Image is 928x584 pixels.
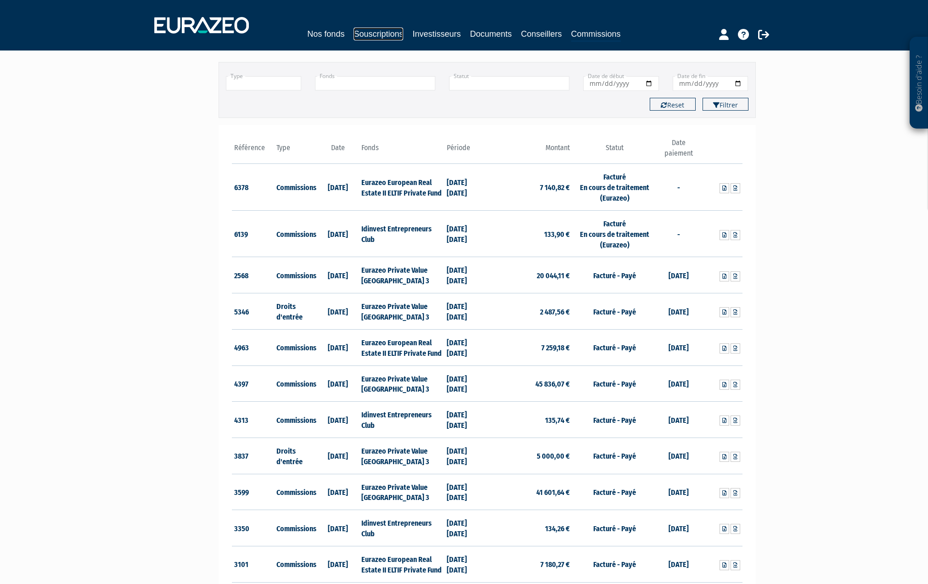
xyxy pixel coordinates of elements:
td: [DATE] [657,474,700,510]
td: 3599 [232,474,275,510]
button: Reset [650,98,696,111]
td: 4313 [232,402,275,438]
a: Investisseurs [412,28,461,40]
td: Commissions [274,474,317,510]
td: [DATE] [657,510,700,546]
td: 2 487,56 € [487,293,572,330]
th: Période [444,138,487,164]
td: [DATE] [317,164,360,211]
td: Facturé - Payé [572,546,657,582]
td: [DATE] [657,438,700,474]
td: Eurazeo Private Value [GEOGRAPHIC_DATA] 3 [359,474,444,510]
td: [DATE] [DATE] [444,329,487,365]
a: Souscriptions [354,28,403,40]
td: Commissions [274,210,317,257]
td: [DATE] [657,293,700,330]
td: Commissions [274,510,317,546]
td: [DATE] [317,257,360,293]
td: Facturé - Payé [572,329,657,365]
th: Montant [487,138,572,164]
td: 4397 [232,365,275,402]
a: Documents [470,28,512,40]
th: Type [274,138,317,164]
td: 6139 [232,210,275,257]
td: [DATE] [DATE] [444,164,487,211]
td: [DATE] [657,365,700,402]
th: Référence [232,138,275,164]
td: 134,26 € [487,510,572,546]
button: Filtrer [703,98,748,111]
td: [DATE] [317,402,360,438]
td: 3350 [232,510,275,546]
td: 2568 [232,257,275,293]
td: 133,90 € [487,210,572,257]
td: Commissions [274,329,317,365]
td: Facturé - Payé [572,438,657,474]
td: Commissions [274,402,317,438]
td: 5346 [232,293,275,330]
td: 45 836,07 € [487,365,572,402]
td: 3837 [232,438,275,474]
td: Droits d'entrée [274,293,317,330]
th: Date paiement [657,138,700,164]
td: [DATE] [317,438,360,474]
td: [DATE] [DATE] [444,510,487,546]
td: [DATE] [317,329,360,365]
td: [DATE] [DATE] [444,210,487,257]
td: [DATE] [657,402,700,438]
td: Facturé - Payé [572,402,657,438]
td: Facturé - Payé [572,293,657,330]
td: Eurazeo Private Value [GEOGRAPHIC_DATA] 3 [359,438,444,474]
td: [DATE] [317,293,360,330]
td: 6378 [232,164,275,211]
td: 7 259,18 € [487,329,572,365]
td: - [657,164,700,211]
td: [DATE] [317,546,360,582]
td: Commissions [274,365,317,402]
td: [DATE] [317,210,360,257]
img: 1732889491-logotype_eurazeo_blanc_rvb.png [154,17,249,34]
td: [DATE] [317,365,360,402]
a: Conseillers [521,28,562,40]
td: Commissions [274,164,317,211]
td: Facturé - Payé [572,257,657,293]
td: [DATE] [657,546,700,582]
td: - [657,210,700,257]
a: Commissions [571,28,621,42]
td: Facturé - Payé [572,474,657,510]
a: Nos fonds [307,28,344,40]
td: Idinvest Entrepreneurs Club [359,510,444,546]
td: Eurazeo European Real Estate II ELTIF Private Fund [359,329,444,365]
td: [DATE] [DATE] [444,402,487,438]
td: Eurazeo European Real Estate II ELTIF Private Fund [359,546,444,582]
td: [DATE] [657,329,700,365]
td: 4963 [232,329,275,365]
td: Eurazeo Private Value [GEOGRAPHIC_DATA] 3 [359,365,444,402]
th: Date [317,138,360,164]
td: Commissions [274,546,317,582]
td: Eurazeo Private Value [GEOGRAPHIC_DATA] 3 [359,293,444,330]
td: [DATE] [DATE] [444,546,487,582]
td: [DATE] [DATE] [444,365,487,402]
td: Facturé En cours de traitement (Eurazeo) [572,210,657,257]
td: Eurazeo Private Value [GEOGRAPHIC_DATA] 3 [359,257,444,293]
td: [DATE] [317,510,360,546]
td: [DATE] [DATE] [444,474,487,510]
td: 7 180,27 € [487,546,572,582]
td: Facturé - Payé [572,365,657,402]
td: [DATE] [DATE] [444,438,487,474]
td: 41 601,64 € [487,474,572,510]
td: 3101 [232,546,275,582]
td: Idinvest Entrepreneurs Club [359,402,444,438]
td: [DATE] [657,257,700,293]
p: Besoin d'aide ? [914,42,924,124]
td: [DATE] [DATE] [444,293,487,330]
td: Facturé En cours de traitement (Eurazeo) [572,164,657,211]
td: Commissions [274,257,317,293]
td: Eurazeo European Real Estate II ELTIF Private Fund [359,164,444,211]
th: Fonds [359,138,444,164]
td: Facturé - Payé [572,510,657,546]
td: [DATE] [DATE] [444,257,487,293]
td: [DATE] [317,474,360,510]
th: Statut [572,138,657,164]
